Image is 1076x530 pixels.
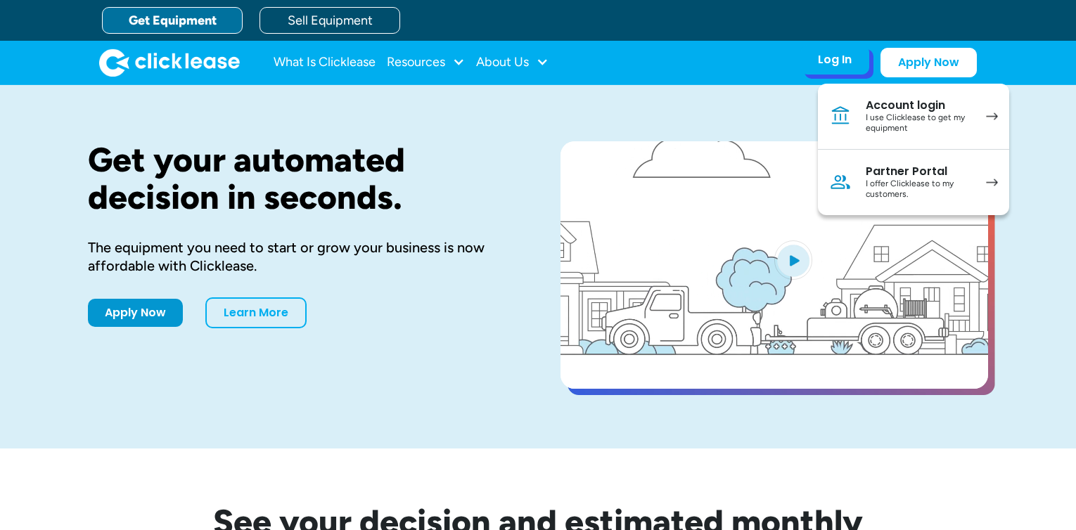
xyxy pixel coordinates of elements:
[274,49,376,77] a: What Is Clicklease
[866,112,972,134] div: I use Clicklease to get my equipment
[866,98,972,112] div: Account login
[880,48,977,77] a: Apply Now
[986,112,998,120] img: arrow
[260,7,400,34] a: Sell Equipment
[818,84,1009,150] a: Account loginI use Clicklease to get my equipment
[818,53,852,67] div: Log In
[102,7,243,34] a: Get Equipment
[561,141,988,389] a: open lightbox
[774,240,812,280] img: Blue play button logo on a light blue circular background
[818,84,1009,215] nav: Log In
[99,49,240,77] a: home
[205,297,307,328] a: Learn More
[986,179,998,186] img: arrow
[88,238,515,275] div: The equipment you need to start or grow your business is now affordable with Clicklease.
[829,171,852,193] img: Person icon
[476,49,549,77] div: About Us
[88,141,515,216] h1: Get your automated decision in seconds.
[866,164,972,179] div: Partner Portal
[99,49,240,77] img: Clicklease logo
[866,179,972,200] div: I offer Clicklease to my customers.
[387,49,465,77] div: Resources
[88,299,183,327] a: Apply Now
[818,150,1009,215] a: Partner PortalI offer Clicklease to my customers.
[829,105,852,127] img: Bank icon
